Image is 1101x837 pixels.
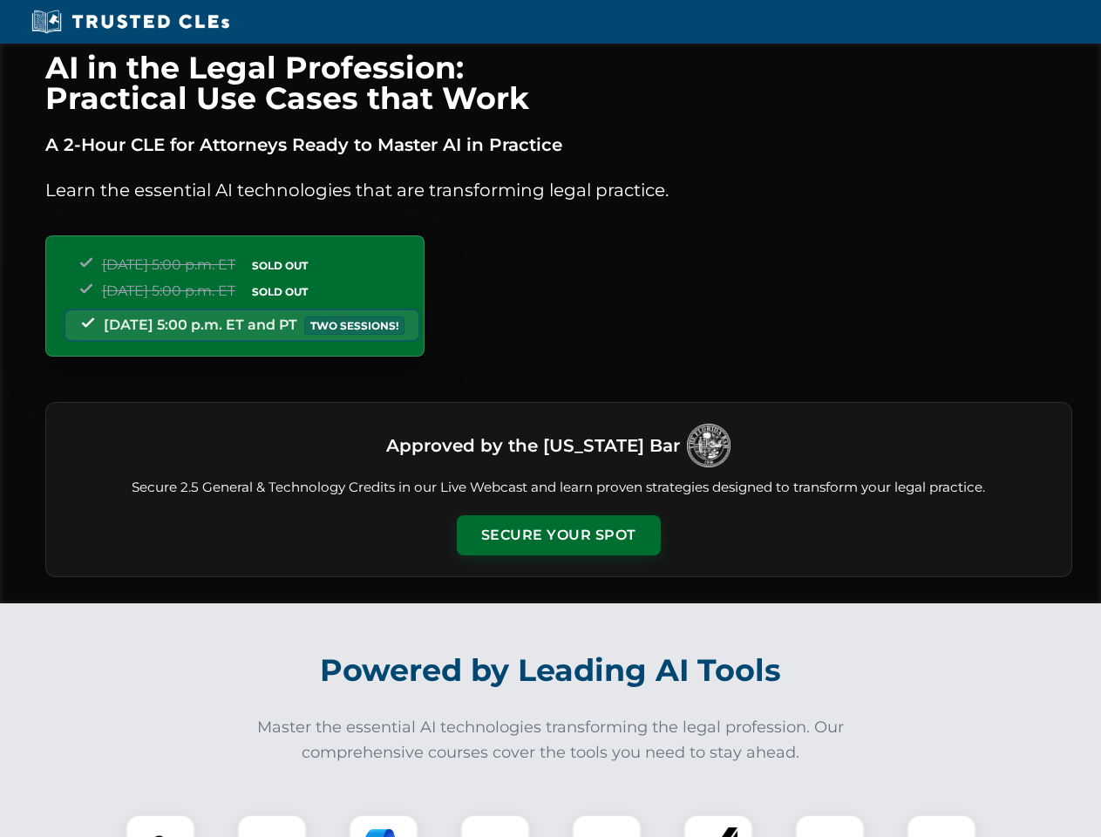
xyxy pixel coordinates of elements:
img: Logo [687,424,731,467]
p: Master the essential AI technologies transforming the legal profession. Our comprehensive courses... [246,715,856,766]
p: Learn the essential AI technologies that are transforming legal practice. [45,176,1072,204]
p: Secure 2.5 General & Technology Credits in our Live Webcast and learn proven strategies designed ... [67,478,1050,498]
img: Trusted CLEs [26,9,234,35]
span: [DATE] 5:00 p.m. ET [102,282,235,299]
span: SOLD OUT [246,256,314,275]
span: SOLD OUT [246,282,314,301]
button: Secure Your Spot [457,515,661,555]
p: A 2-Hour CLE for Attorneys Ready to Master AI in Practice [45,131,1072,159]
h2: Powered by Leading AI Tools [68,640,1034,701]
span: [DATE] 5:00 p.m. ET [102,256,235,273]
h1: AI in the Legal Profession: Practical Use Cases that Work [45,52,1072,113]
h3: Approved by the [US_STATE] Bar [386,430,680,461]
